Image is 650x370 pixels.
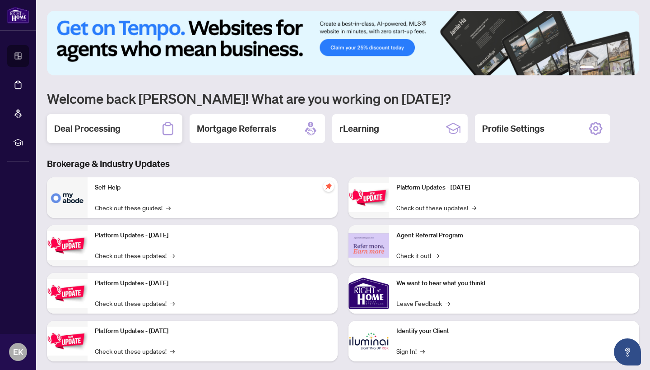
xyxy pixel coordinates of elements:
[348,233,389,258] img: Agent Referral Program
[95,298,175,308] a: Check out these updates!→
[95,183,330,193] p: Self-Help
[472,203,476,213] span: →
[47,231,88,259] img: Platform Updates - September 16, 2025
[396,231,632,240] p: Agent Referral Program
[54,122,121,135] h2: Deal Processing
[197,122,276,135] h2: Mortgage Referrals
[446,298,450,308] span: →
[614,338,641,365] button: Open asap
[95,203,171,213] a: Check out these guides!→
[7,7,29,23] img: logo
[47,157,639,170] h3: Brokerage & Industry Updates
[95,231,330,240] p: Platform Updates - [DATE]
[47,11,639,75] img: Slide 0
[420,346,425,356] span: →
[348,183,389,212] img: Platform Updates - June 23, 2025
[170,298,175,308] span: →
[95,346,175,356] a: Check out these updates!→
[580,66,594,70] button: 1
[482,122,544,135] h2: Profile Settings
[170,250,175,260] span: →
[435,250,439,260] span: →
[396,203,476,213] a: Check out these updates!→
[396,278,632,288] p: We want to hear what you think!
[47,177,88,218] img: Self-Help
[627,66,630,70] button: 6
[396,326,632,336] p: Identify your Client
[348,321,389,361] img: Identify your Client
[396,250,439,260] a: Check it out!→
[605,66,608,70] button: 3
[13,346,23,358] span: EK
[396,346,425,356] a: Sign In!→
[348,273,389,314] img: We want to hear what you think!
[95,326,330,336] p: Platform Updates - [DATE]
[95,250,175,260] a: Check out these updates!→
[95,278,330,288] p: Platform Updates - [DATE]
[396,183,632,193] p: Platform Updates - [DATE]
[323,181,334,192] span: pushpin
[166,203,171,213] span: →
[47,90,639,107] h1: Welcome back [PERSON_NAME]! What are you working on [DATE]?
[47,279,88,307] img: Platform Updates - July 21, 2025
[396,298,450,308] a: Leave Feedback→
[47,327,88,355] img: Platform Updates - July 8, 2025
[170,346,175,356] span: →
[612,66,616,70] button: 4
[598,66,601,70] button: 2
[339,122,379,135] h2: rLearning
[619,66,623,70] button: 5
